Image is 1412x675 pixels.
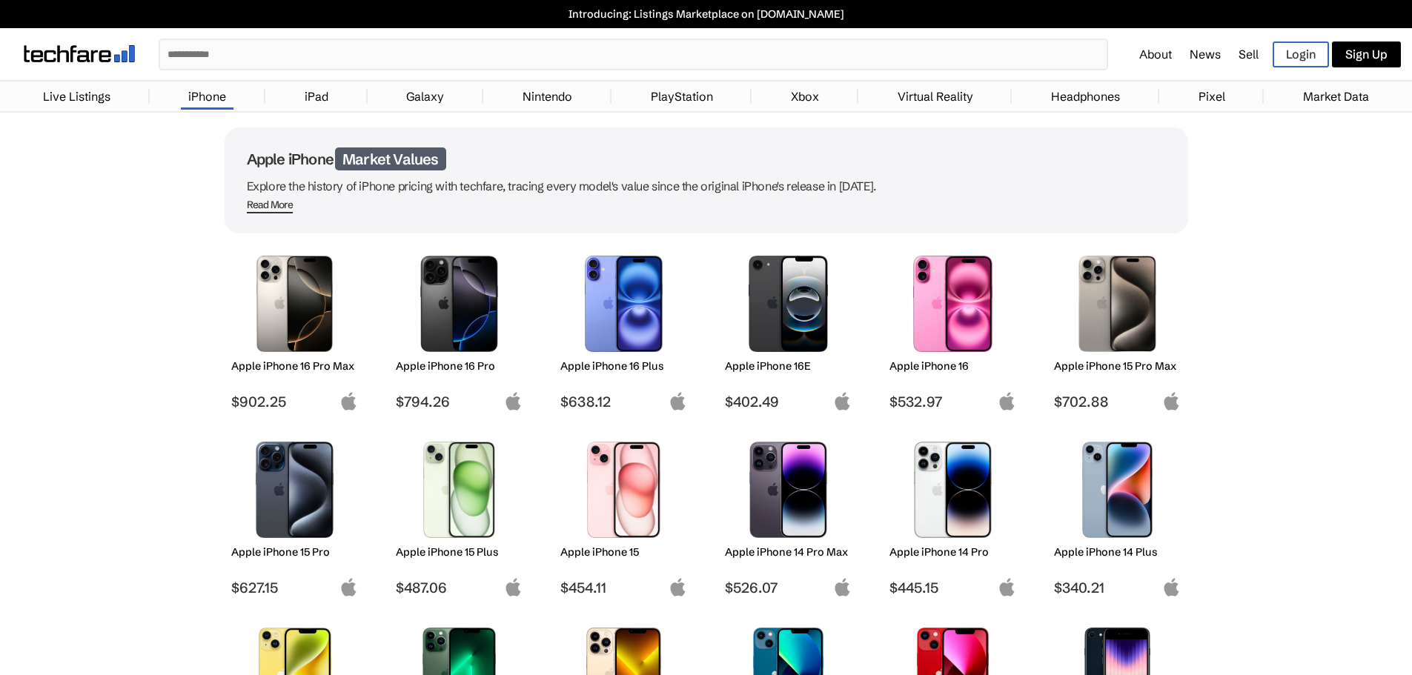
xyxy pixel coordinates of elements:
[571,442,676,538] img: iPhone 15
[407,442,511,538] img: iPhone 15 Plus
[1191,82,1233,111] a: Pixel
[560,359,687,373] h2: Apple iPhone 16 Plus
[389,248,530,410] a: iPhone 16 Pro Apple iPhone 16 Pro $794.26 apple-logo
[389,434,530,596] a: iPhone 15 Plus Apple iPhone 15 Plus $487.06 apple-logo
[1047,248,1188,410] a: iPhone 15 Pro Max Apple iPhone 15 Pro Max $702.88 apple-logo
[297,82,336,111] a: iPad
[901,442,1005,538] img: iPhone 14 Pro
[339,578,358,596] img: apple-logo
[554,434,695,596] a: iPhone 15 Apple iPhone 15 $454.11 apple-logo
[1065,442,1170,538] img: iPhone 14 Plus
[335,147,446,170] span: Market Values
[247,150,1166,168] h1: Apple iPhone
[998,392,1016,410] img: apple-logo
[736,256,841,352] img: iPhone 16E
[736,442,841,538] img: iPhone 14 Pro Max
[890,82,981,111] a: Virtual Reality
[1054,359,1181,373] h2: Apple iPhone 15 Pro Max
[181,82,233,111] a: iPhone
[669,578,687,596] img: apple-logo
[396,393,523,410] span: $794.26
[1054,545,1181,559] h2: Apple iPhone 14 Plus
[504,392,523,410] img: apple-logo
[560,393,687,410] span: $638.12
[571,256,676,352] img: iPhone 16 Plus
[247,199,294,213] span: Read More
[889,545,1016,559] h2: Apple iPhone 14 Pro
[1239,47,1259,61] a: Sell
[560,579,687,596] span: $454.11
[247,176,1166,196] p: Explore the history of iPhone pricing with techfare, tracing every model's value since the origin...
[998,578,1016,596] img: apple-logo
[1139,47,1172,61] a: About
[833,578,852,596] img: apple-logo
[889,359,1016,373] h2: Apple iPhone 16
[1162,578,1181,596] img: apple-logo
[560,545,687,559] h2: Apple iPhone 15
[1190,47,1221,61] a: News
[901,256,1005,352] img: iPhone 16
[554,248,695,410] a: iPhone 16 Plus Apple iPhone 16 Plus $638.12 apple-logo
[231,545,358,559] h2: Apple iPhone 15 Pro
[504,578,523,596] img: apple-logo
[1054,393,1181,410] span: $702.88
[225,434,365,596] a: iPhone 15 Pro Apple iPhone 15 Pro $627.15 apple-logo
[889,579,1016,596] span: $445.15
[407,256,511,352] img: iPhone 16 Pro
[399,82,451,111] a: Galaxy
[242,256,347,352] img: iPhone 16 Pro Max
[339,392,358,410] img: apple-logo
[643,82,720,111] a: PlayStation
[396,579,523,596] span: $487.06
[718,434,859,596] a: iPhone 14 Pro Max Apple iPhone 14 Pro Max $526.07 apple-logo
[833,392,852,410] img: apple-logo
[889,393,1016,410] span: $532.97
[1054,579,1181,596] span: $340.21
[1065,256,1170,352] img: iPhone 15 Pro Max
[725,393,852,410] span: $402.49
[725,545,852,559] h2: Apple iPhone 14 Pro Max
[36,82,118,111] a: Live Listings
[725,359,852,373] h2: Apple iPhone 16E
[231,579,358,596] span: $627.15
[1296,82,1376,111] a: Market Data
[883,248,1024,410] a: iPhone 16 Apple iPhone 16 $532.97 apple-logo
[396,545,523,559] h2: Apple iPhone 15 Plus
[783,82,826,111] a: Xbox
[231,359,358,373] h2: Apple iPhone 16 Pro Max
[1332,41,1401,67] a: Sign Up
[1047,434,1188,596] a: iPhone 14 Plus Apple iPhone 14 Plus $340.21 apple-logo
[718,248,859,410] a: iPhone 16E Apple iPhone 16E $402.49 apple-logo
[669,392,687,410] img: apple-logo
[231,393,358,410] span: $902.25
[396,359,523,373] h2: Apple iPhone 16 Pro
[725,579,852,596] span: $526.07
[1162,392,1181,410] img: apple-logo
[515,82,580,111] a: Nintendo
[883,434,1024,596] a: iPhone 14 Pro Apple iPhone 14 Pro $445.15 apple-logo
[1273,41,1329,67] a: Login
[24,45,135,62] img: techfare logo
[242,442,347,538] img: iPhone 15 Pro
[1044,82,1127,111] a: Headphones
[225,248,365,410] a: iPhone 16 Pro Max Apple iPhone 16 Pro Max $902.25 apple-logo
[247,199,294,211] div: Read More
[7,7,1405,21] a: Introducing: Listings Marketplace on [DOMAIN_NAME]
